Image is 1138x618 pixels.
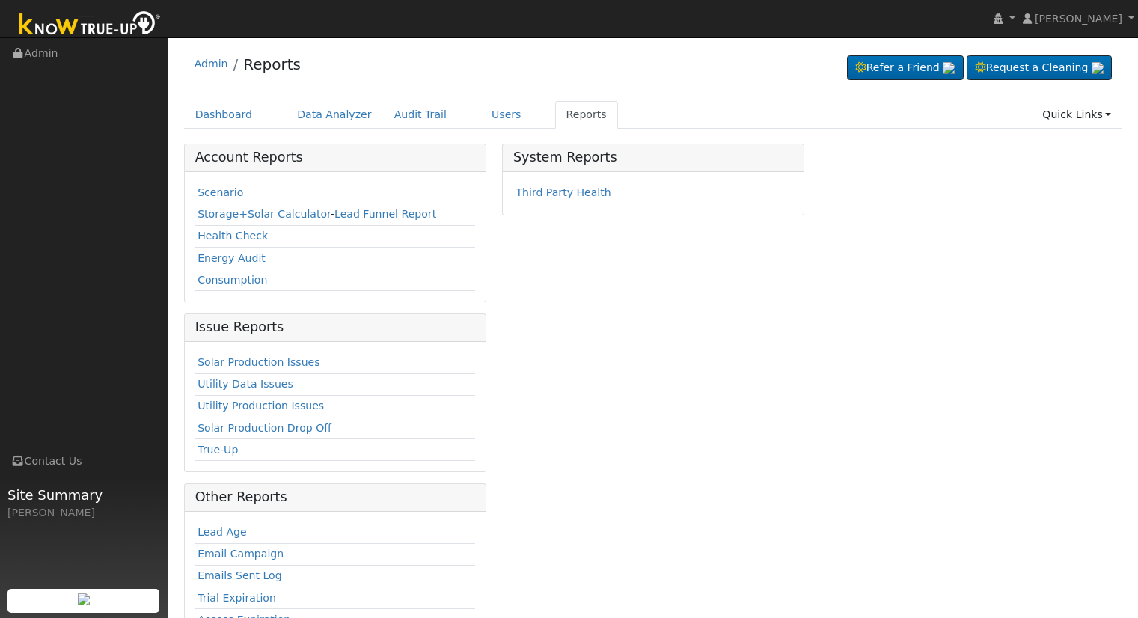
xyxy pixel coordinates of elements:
[78,593,90,605] img: retrieve
[516,186,611,198] a: Third Party Health
[847,55,964,81] a: Refer a Friend
[513,150,793,165] h5: System Reports
[198,230,268,242] a: Health Check
[7,485,160,505] span: Site Summary
[198,422,331,434] a: Solar Production Drop Off
[198,274,267,286] a: Consumption
[198,356,319,368] a: Solar Production Issues
[195,150,475,165] h5: Account Reports
[198,378,293,390] a: Utility Data Issues
[198,569,282,581] a: Emails Sent Log
[198,400,324,412] a: Utility Production Issues
[243,55,301,73] a: Reports
[198,548,284,560] a: Email Campaign
[943,62,955,74] img: retrieve
[334,208,436,220] a: Lead Funnel Report
[967,55,1112,81] a: Request a Cleaning
[195,204,475,225] td: -
[7,505,160,521] div: [PERSON_NAME]
[198,208,331,220] a: Storage+Solar Calculator
[286,101,383,129] a: Data Analyzer
[1035,13,1122,25] span: [PERSON_NAME]
[195,489,475,505] h5: Other Reports
[383,101,458,129] a: Audit Trail
[198,592,276,604] a: Trial Expiration
[195,319,475,335] h5: Issue Reports
[555,101,618,129] a: Reports
[11,8,168,42] img: Know True-Up
[1092,62,1104,74] img: retrieve
[198,186,243,198] a: Scenario
[198,252,266,264] a: Energy Audit
[184,101,264,129] a: Dashboard
[1031,101,1122,129] a: Quick Links
[198,526,247,538] a: Lead Age
[480,101,533,129] a: Users
[198,444,238,456] a: True-Up
[195,58,228,70] a: Admin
